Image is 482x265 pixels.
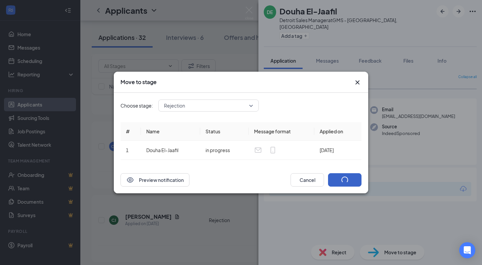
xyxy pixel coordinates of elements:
[141,141,200,160] td: Douha El-Jaafil
[120,78,157,86] h3: Move to stage
[120,173,189,187] button: EyePreview notification
[120,102,153,109] span: Choose stage:
[269,146,277,154] svg: MobileSms
[314,141,361,160] td: [DATE]
[353,78,361,86] button: Close
[164,101,185,111] span: Rejection
[120,122,141,141] th: #
[126,176,134,184] svg: Eye
[459,242,475,258] div: Open Intercom Messenger
[353,78,361,86] svg: Cross
[291,173,324,187] button: Cancel
[249,122,314,141] th: Message format
[141,122,200,141] th: Name
[126,147,129,153] span: 1
[200,122,249,141] th: Status
[314,122,361,141] th: Applied on
[200,141,249,160] td: in progress
[254,146,262,154] svg: Email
